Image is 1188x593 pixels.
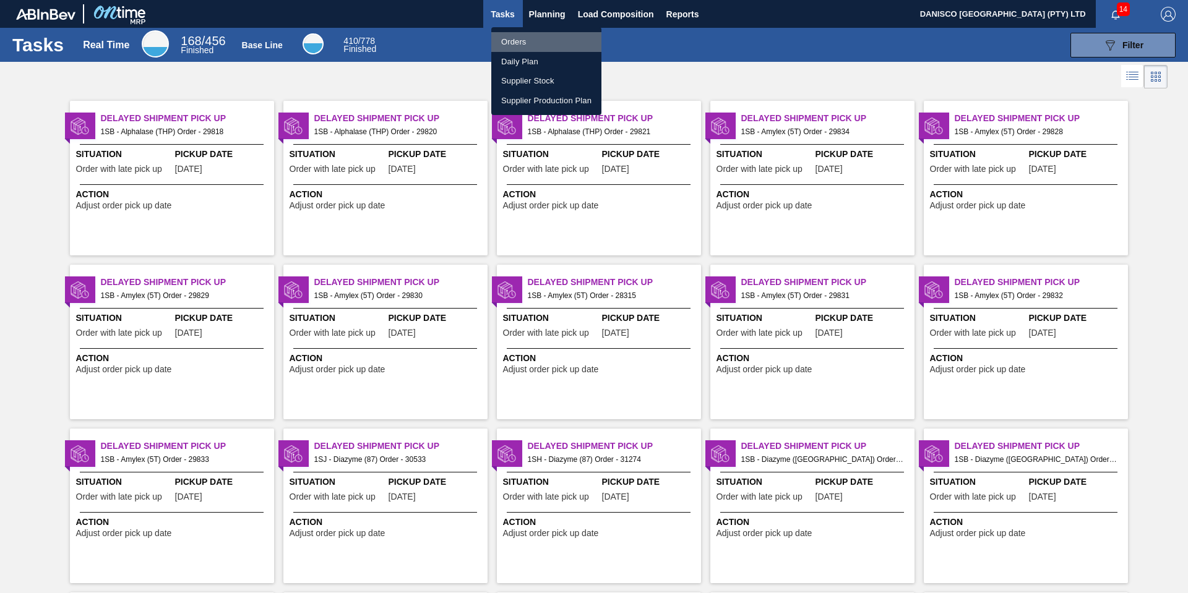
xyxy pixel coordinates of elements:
a: Daily Plan [491,52,601,72]
a: Supplier Production Plan [491,91,601,111]
a: Supplier Stock [491,71,601,91]
a: Orders [491,32,601,52]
